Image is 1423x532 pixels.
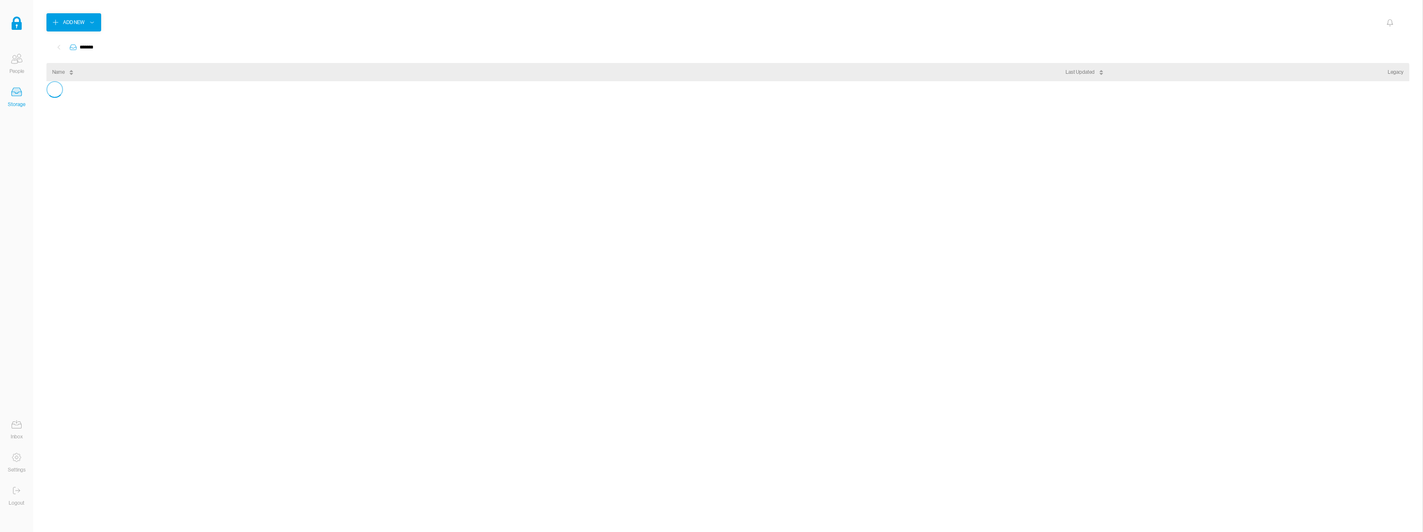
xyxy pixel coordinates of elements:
[8,100,25,109] div: Storage
[63,18,85,27] div: Add New
[46,13,101,31] button: Add New
[46,81,63,98] svg: audio-loading
[9,499,24,507] div: Logout
[1066,68,1095,76] div: Last Updated
[1388,68,1404,76] div: Legacy
[52,68,65,76] div: Name
[11,433,23,441] div: Inbox
[8,466,26,474] div: Settings
[10,67,24,75] div: People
